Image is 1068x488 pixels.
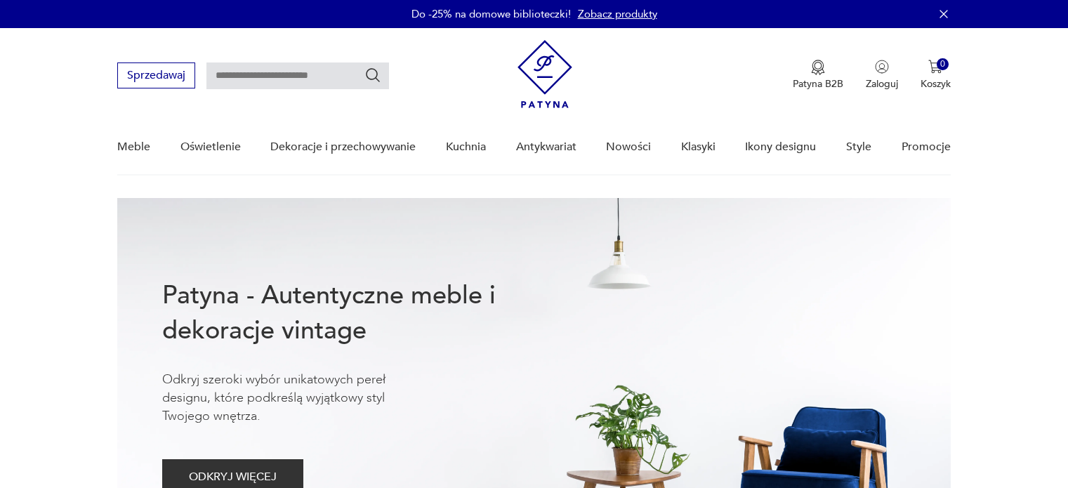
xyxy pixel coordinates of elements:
button: Patyna B2B [793,60,843,91]
img: Ikona medalu [811,60,825,75]
button: Szukaj [364,67,381,84]
a: Kuchnia [446,120,486,174]
img: Ikona koszyka [928,60,942,74]
p: Patyna B2B [793,77,843,91]
a: Sprzedawaj [117,72,195,81]
p: Koszyk [921,77,951,91]
div: 0 [937,58,949,70]
img: Ikonka użytkownika [875,60,889,74]
a: Dekoracje i przechowywanie [270,120,416,174]
a: Ikona medaluPatyna B2B [793,60,843,91]
button: Zaloguj [866,60,898,91]
a: ODKRYJ WIĘCEJ [162,473,303,483]
button: 0Koszyk [921,60,951,91]
a: Ikony designu [745,120,816,174]
a: Promocje [902,120,951,174]
button: Sprzedawaj [117,62,195,88]
img: Patyna - sklep z meblami i dekoracjami vintage [517,40,572,108]
h1: Patyna - Autentyczne meble i dekoracje vintage [162,278,541,348]
a: Meble [117,120,150,174]
p: Do -25% na domowe biblioteczki! [411,7,571,21]
a: Nowości [606,120,651,174]
a: Style [846,120,871,174]
a: Klasyki [681,120,716,174]
p: Zaloguj [866,77,898,91]
a: Antykwariat [516,120,576,174]
a: Oświetlenie [180,120,241,174]
a: Zobacz produkty [578,7,657,21]
p: Odkryj szeroki wybór unikatowych pereł designu, które podkreślą wyjątkowy styl Twojego wnętrza. [162,371,429,426]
